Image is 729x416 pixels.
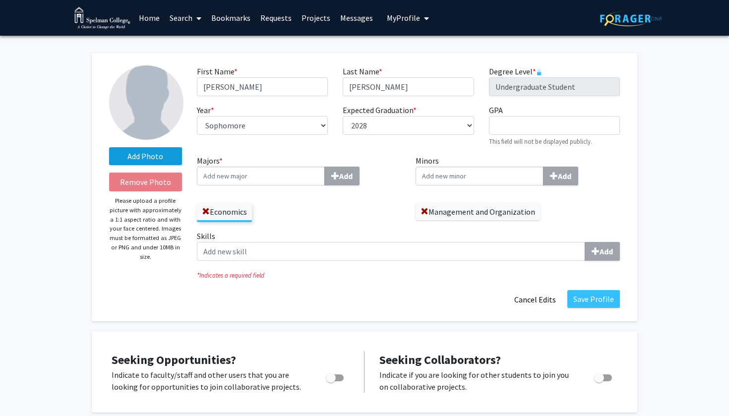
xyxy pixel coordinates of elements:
[206,0,255,35] a: Bookmarks
[197,242,585,261] input: SkillsAdd
[387,13,420,23] span: My Profile
[416,203,540,220] label: Management and Organization
[74,7,130,29] img: Spelman College Logo
[567,290,620,308] button: Save Profile
[558,171,571,181] b: Add
[489,65,542,77] label: Degree Level
[165,0,206,35] a: Search
[197,167,325,185] input: Majors*Add
[112,352,236,367] span: Seeking Opportunities?
[379,352,501,367] span: Seeking Collaborators?
[255,0,297,35] a: Requests
[109,173,182,191] button: Remove Photo
[7,371,42,409] iframe: Chat
[297,0,335,35] a: Projects
[322,369,349,384] div: Toggle
[197,203,252,220] label: Economics
[600,246,613,256] b: Add
[590,369,617,384] div: Toggle
[109,147,182,165] label: AddProfile Picture
[343,65,382,77] label: Last Name
[112,369,307,393] p: Indicate to faculty/staff and other users that you are looking for opportunities to join collabor...
[585,242,620,261] button: Skills
[416,167,544,185] input: MinorsAdd
[416,155,620,185] label: Minors
[339,171,353,181] b: Add
[335,0,378,35] a: Messages
[197,155,401,185] label: Majors
[197,104,214,116] label: Year
[197,230,620,261] label: Skills
[197,65,238,77] label: First Name
[197,271,620,280] i: Indicates a required field
[600,11,662,26] img: ForagerOne Logo
[536,69,542,75] svg: This information is provided and automatically updated by Spelman College and is not editable on ...
[109,196,182,261] p: Please upload a profile picture with approximately a 1:1 aspect ratio and with your face centered...
[379,369,575,393] p: Indicate if you are looking for other students to join you on collaborative projects.
[109,65,183,140] img: Profile Picture
[508,290,562,309] button: Cancel Edits
[343,104,417,116] label: Expected Graduation
[489,104,503,116] label: GPA
[134,0,165,35] a: Home
[489,137,592,145] small: This field will not be displayed publicly.
[543,167,578,185] button: Minors
[324,167,360,185] button: Majors*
